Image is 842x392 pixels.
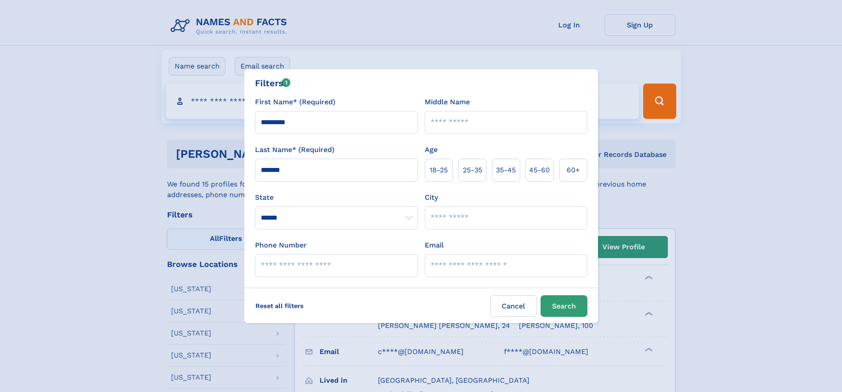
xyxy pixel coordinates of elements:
[255,97,335,107] label: First Name* (Required)
[250,295,309,316] label: Reset all filters
[541,295,587,317] button: Search
[529,165,550,175] span: 45‑60
[463,165,482,175] span: 25‑35
[425,145,438,155] label: Age
[490,295,537,317] label: Cancel
[567,165,580,175] span: 60+
[255,145,335,155] label: Last Name* (Required)
[255,76,291,90] div: Filters
[425,240,444,251] label: Email
[425,97,470,107] label: Middle Name
[255,192,418,203] label: State
[255,240,307,251] label: Phone Number
[430,165,448,175] span: 18‑25
[425,192,438,203] label: City
[496,165,516,175] span: 35‑45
